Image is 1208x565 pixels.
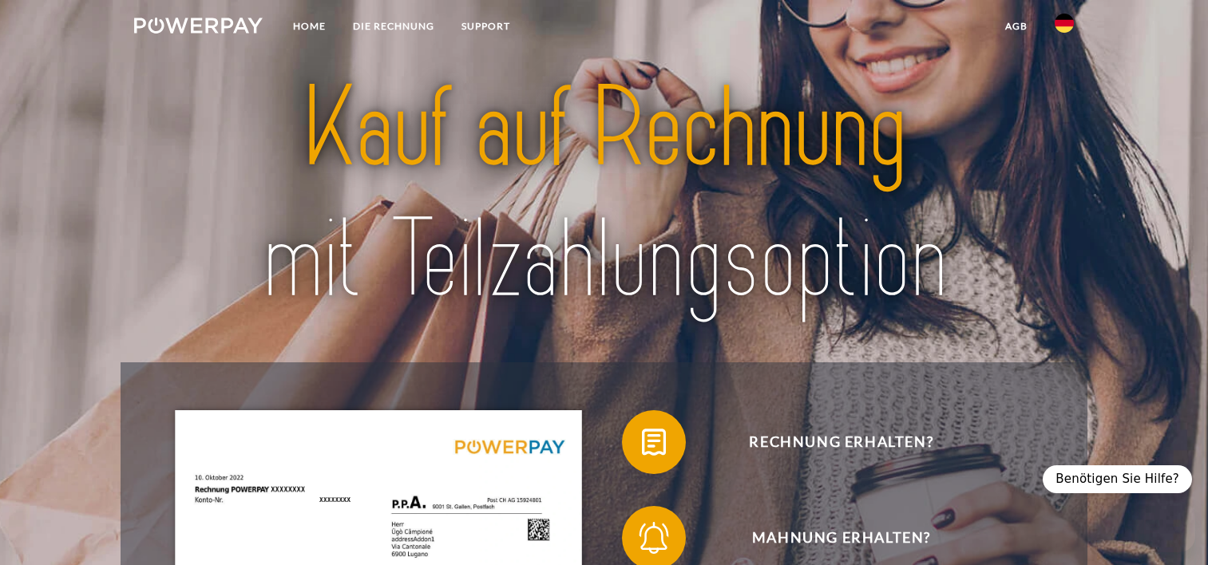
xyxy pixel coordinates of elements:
[339,12,448,41] a: DIE RECHNUNG
[1055,14,1074,33] img: de
[1043,465,1192,493] div: Benötigen Sie Hilfe?
[646,410,1037,474] span: Rechnung erhalten?
[634,422,674,462] img: qb_bill.svg
[1144,501,1195,552] iframe: Schaltfläche zum Öffnen des Messaging-Fensters
[448,12,524,41] a: SUPPORT
[992,12,1041,41] a: agb
[622,410,1037,474] button: Rechnung erhalten?
[180,57,1028,333] img: title-powerpay_de.svg
[279,12,339,41] a: Home
[634,518,674,558] img: qb_bell.svg
[134,18,263,34] img: logo-powerpay-white.svg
